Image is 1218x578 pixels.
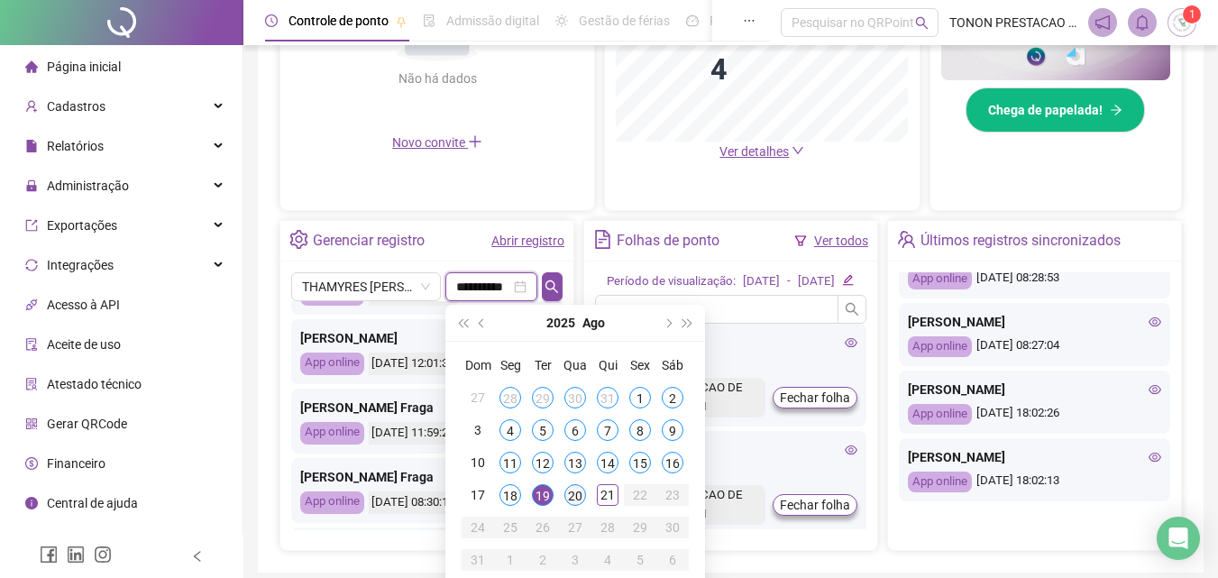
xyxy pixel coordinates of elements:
td: 2025-08-06 [559,414,591,446]
span: eye [845,336,857,349]
div: [DATE] 11:59:27 [369,422,457,445]
div: [DATE] 08:27:04 [908,336,1161,357]
td: 2025-08-22 [624,479,656,511]
span: 1 [1189,8,1195,21]
td: 2025-08-09 [656,414,689,446]
span: Painel do DP [710,14,780,28]
th: Ter [527,349,559,381]
span: Ver detalhes [719,144,789,159]
div: 1 [499,549,521,571]
div: 12 [532,452,554,473]
span: Cadastros [47,99,105,114]
span: Gerar QRCode [47,417,127,431]
span: linkedin [67,546,85,564]
td: 2025-07-30 [559,381,591,414]
td: 2025-09-05 [624,544,656,576]
div: 19 [532,484,554,506]
span: bell [1134,14,1150,31]
sup: Atualize o seu contato no menu Meus Dados [1183,5,1201,23]
div: 21 [597,484,618,506]
div: 18 [499,484,521,506]
div: 6 [564,419,586,441]
div: 27 [564,517,586,538]
span: TONON PRESTACAO DE SERVICOS EIRELI [949,13,1077,32]
span: lock [25,179,38,192]
th: Qua [559,349,591,381]
div: 30 [564,387,586,408]
span: ellipsis [743,14,756,27]
div: 3 [467,419,489,441]
td: 2025-08-25 [494,511,527,544]
button: Fechar folha [773,387,857,408]
span: dashboard [686,14,699,27]
td: 2025-08-21 [591,479,624,511]
span: edit [842,274,854,286]
td: 2025-08-28 [591,511,624,544]
button: super-next-year [678,305,698,341]
td: 2025-09-04 [591,544,624,576]
th: Qui [591,349,624,381]
div: 2 [532,549,554,571]
td: 2025-07-27 [462,381,494,414]
div: 31 [597,387,618,408]
td: 2025-08-01 [624,381,656,414]
button: super-prev-year [453,305,472,341]
span: filter [794,234,807,247]
span: pushpin [396,16,407,27]
div: 4 [597,549,618,571]
div: 9 [662,419,683,441]
span: setting [289,230,308,249]
div: 13 [564,452,586,473]
span: export [25,219,38,232]
span: Chega de papelada! [988,100,1103,120]
div: 17 [467,484,489,506]
th: Sáb [656,349,689,381]
div: 22 [629,484,651,506]
td: 2025-08-31 [462,544,494,576]
span: search [845,302,859,317]
div: App online [908,472,972,492]
span: Administração [47,179,129,193]
div: 5 [629,549,651,571]
div: 27 [467,387,489,408]
span: arrow-right [1110,104,1122,116]
td: 2025-08-17 [462,479,494,511]
td: 2025-08-29 [624,511,656,544]
td: 2025-08-16 [656,446,689,479]
span: Atestado técnico [47,377,142,391]
span: sync [25,259,38,271]
td: 2025-08-04 [494,414,527,446]
div: [PERSON_NAME] [908,380,1161,399]
span: Gestão de férias [579,14,670,28]
span: search [545,280,559,294]
div: 24 [467,517,489,538]
div: 2 [662,387,683,408]
span: info-circle [25,497,38,509]
button: prev-year [472,305,492,341]
td: 2025-08-12 [527,446,559,479]
td: 2025-08-11 [494,446,527,479]
img: 25335 [1168,9,1195,36]
div: 7 [597,419,618,441]
div: 6 [662,549,683,571]
div: 28 [499,387,521,408]
div: Gerenciar registro [313,225,425,256]
span: team [897,230,916,249]
td: 2025-08-15 [624,446,656,479]
span: plus [468,134,482,149]
td: 2025-08-27 [559,511,591,544]
span: Exportações [47,218,117,233]
span: Novo convite [392,135,482,150]
div: - [787,272,791,291]
span: Financeiro [47,456,105,471]
div: Período de visualização: [607,272,736,291]
td: 2025-08-02 [656,381,689,414]
span: Admissão digital [446,14,539,28]
td: 2025-07-29 [527,381,559,414]
td: 2025-08-23 [656,479,689,511]
td: 2025-08-19 [527,479,559,511]
span: Controle de ponto [288,14,389,28]
span: dollar [25,457,38,470]
span: down [792,144,804,157]
div: 15 [629,452,651,473]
